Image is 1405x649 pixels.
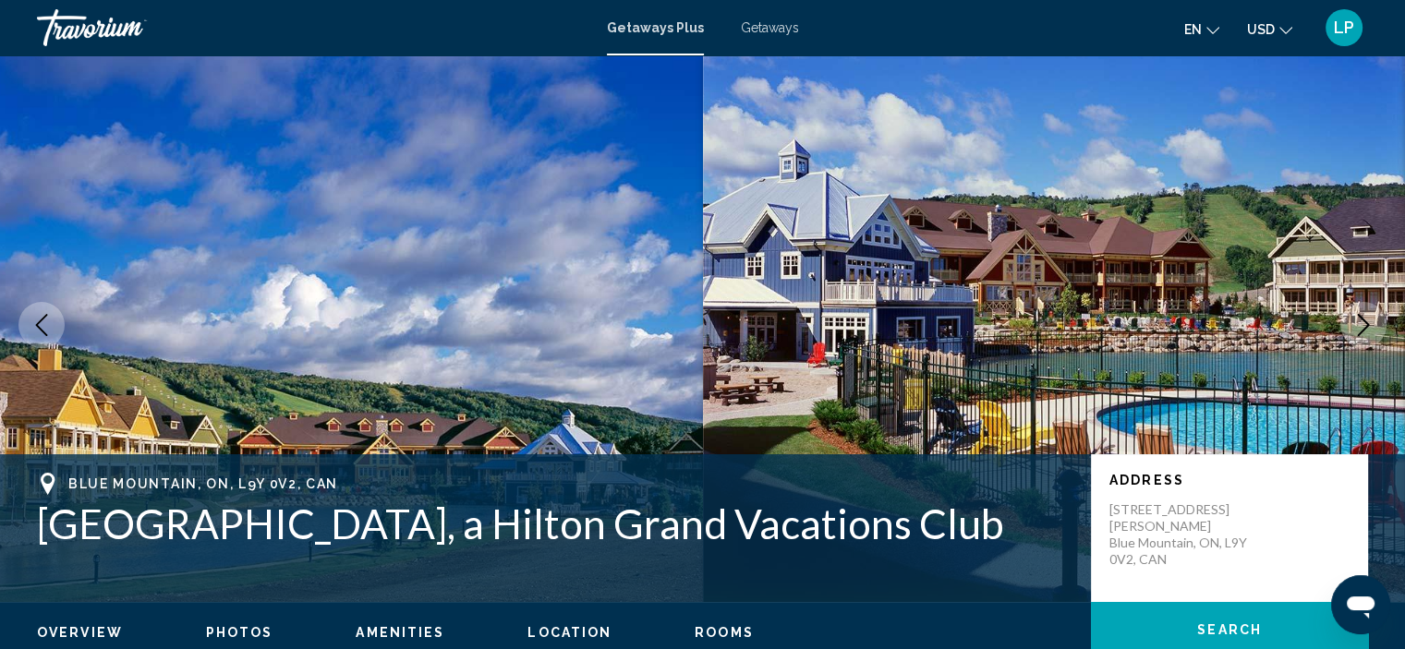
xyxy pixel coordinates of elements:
[695,624,754,641] button: Rooms
[1247,22,1275,37] span: USD
[37,624,123,641] button: Overview
[1109,473,1350,487] p: Address
[37,9,588,46] a: Travorium
[37,625,123,640] span: Overview
[1331,575,1390,634] iframe: Button to launch messaging window
[1197,623,1262,638] span: Search
[1109,501,1257,568] p: [STREET_ADDRESS][PERSON_NAME] Blue Mountain, ON, L9Y 0V2, CAN
[206,625,273,640] span: Photos
[741,20,799,35] a: Getaways
[18,302,65,348] button: Previous image
[1320,8,1368,47] button: User Menu
[1184,16,1219,42] button: Change language
[356,624,444,641] button: Amenities
[1334,18,1354,37] span: LP
[1340,302,1387,348] button: Next image
[527,625,612,640] span: Location
[206,624,273,641] button: Photos
[1184,22,1202,37] span: en
[1247,16,1292,42] button: Change currency
[68,476,338,491] span: Blue Mountain, ON, L9Y 0V2, CAN
[607,20,704,35] a: Getaways Plus
[695,625,754,640] span: Rooms
[37,499,1072,547] h1: [GEOGRAPHIC_DATA], a Hilton Grand Vacations Club
[527,624,612,641] button: Location
[356,625,444,640] span: Amenities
